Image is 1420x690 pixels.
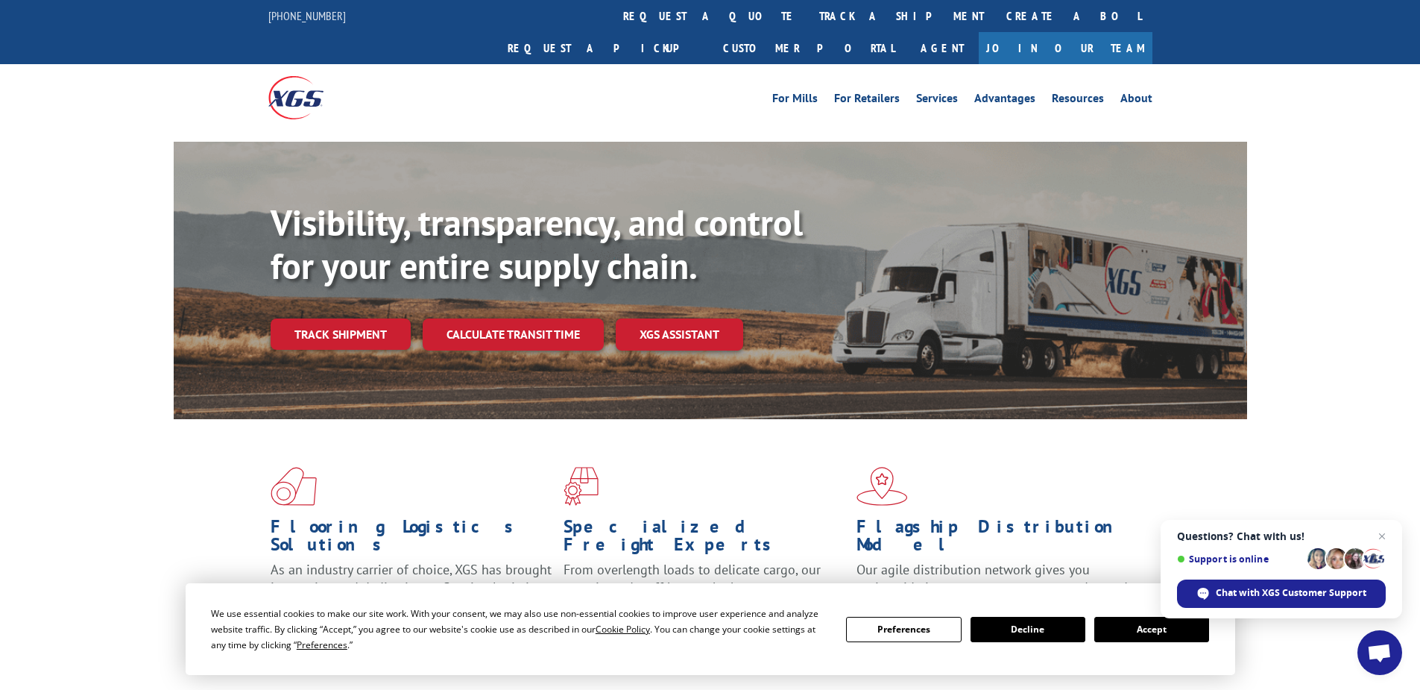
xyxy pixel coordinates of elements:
a: Customer Portal [712,32,906,64]
a: About [1120,92,1152,109]
a: Request a pickup [496,32,712,64]
span: Close chat [1373,527,1391,545]
div: Cookie Consent Prompt [186,583,1235,675]
a: [PHONE_NUMBER] [268,8,346,23]
p: From overlength loads to delicate cargo, our experienced staff knows the best way to move your fr... [564,561,845,627]
h1: Flooring Logistics Solutions [271,518,552,561]
button: Preferences [846,617,961,642]
a: For Retailers [834,92,900,109]
a: Advantages [974,92,1035,109]
a: Agent [906,32,979,64]
b: Visibility, transparency, and control for your entire supply chain. [271,199,803,289]
img: xgs-icon-flagship-distribution-model-red [856,467,908,506]
img: xgs-icon-total-supply-chain-intelligence-red [271,467,317,506]
a: Track shipment [271,319,411,350]
h1: Flagship Distribution Model [856,518,1138,561]
a: Join Our Team [979,32,1152,64]
a: Services [916,92,958,109]
div: We use essential cookies to make our site work. With your consent, we may also use non-essential ... [211,606,828,653]
span: Questions? Chat with us! [1177,530,1386,542]
button: Accept [1094,617,1209,642]
a: For Mills [772,92,818,109]
button: Decline [971,617,1085,642]
a: Resources [1052,92,1104,109]
span: Preferences [297,639,347,651]
img: xgs-icon-focused-on-flooring-red [564,467,599,506]
a: XGS ASSISTANT [616,319,743,351]
h1: Specialized Freight Experts [564,518,845,561]
span: Support is online [1177,553,1302,565]
a: Calculate transit time [423,319,604,351]
div: Chat with XGS Customer Support [1177,580,1386,608]
div: Open chat [1357,630,1402,675]
span: Cookie Policy [596,623,650,636]
span: Our agile distribution network gives you nationwide inventory management on demand. [856,561,1131,596]
span: As an industry carrier of choice, XGS has brought innovation and dedication to flooring logistics... [271,561,552,614]
span: Chat with XGS Customer Support [1216,586,1366,600]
